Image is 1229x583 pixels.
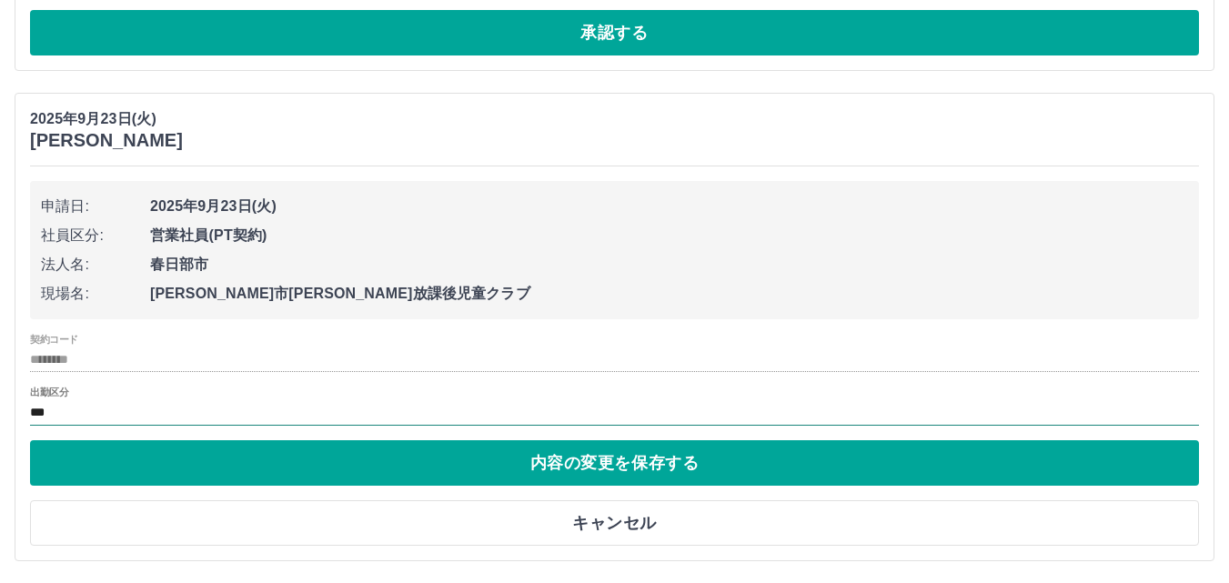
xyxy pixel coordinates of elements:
button: 承認する [30,10,1199,55]
span: 春日部市 [150,254,1188,276]
span: 社員区分: [41,225,150,246]
h3: [PERSON_NAME] [30,130,183,151]
span: 現場名: [41,283,150,305]
span: 申請日: [41,196,150,217]
span: 営業社員(PT契約) [150,225,1188,246]
span: [PERSON_NAME]市[PERSON_NAME]放課後児童クラブ [150,283,1188,305]
label: 契約コード [30,333,78,347]
button: キャンセル [30,500,1199,546]
p: 2025年9月23日(火) [30,108,183,130]
span: 法人名: [41,254,150,276]
span: 2025年9月23日(火) [150,196,1188,217]
button: 内容の変更を保存する [30,440,1199,486]
label: 出勤区分 [30,386,68,399]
